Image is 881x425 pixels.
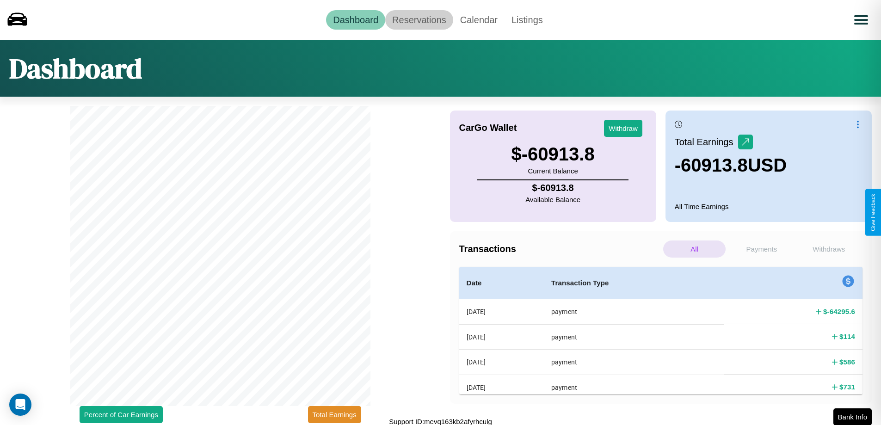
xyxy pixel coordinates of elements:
[675,155,787,176] h3: -60913.8 USD
[544,350,724,375] th: payment
[308,406,361,423] button: Total Earnings
[511,165,595,177] p: Current Balance
[467,277,536,289] h4: Date
[459,324,544,349] th: [DATE]
[459,267,863,425] table: simple table
[604,120,642,137] button: Withdraw
[459,375,544,400] th: [DATE]
[551,277,716,289] h4: Transaction Type
[675,134,738,150] p: Total Earnings
[80,406,163,423] button: Percent of Car Earnings
[544,375,724,400] th: payment
[505,10,550,30] a: Listings
[385,10,453,30] a: Reservations
[9,394,31,416] div: Open Intercom Messenger
[525,183,580,193] h4: $ -60913.8
[9,49,142,87] h1: Dashboard
[459,123,517,133] h4: CarGo Wallet
[511,144,595,165] h3: $ -60913.8
[839,357,855,367] h4: $ 586
[823,307,855,316] h4: $ -64295.6
[848,7,874,33] button: Open menu
[839,382,855,392] h4: $ 731
[730,240,793,258] p: Payments
[544,324,724,349] th: payment
[459,244,661,254] h4: Transactions
[544,299,724,325] th: payment
[453,10,505,30] a: Calendar
[326,10,385,30] a: Dashboard
[459,299,544,325] th: [DATE]
[663,240,726,258] p: All
[798,240,860,258] p: Withdraws
[870,194,876,231] div: Give Feedback
[675,200,863,213] p: All Time Earnings
[459,350,544,375] th: [DATE]
[525,193,580,206] p: Available Balance
[839,332,855,341] h4: $ 114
